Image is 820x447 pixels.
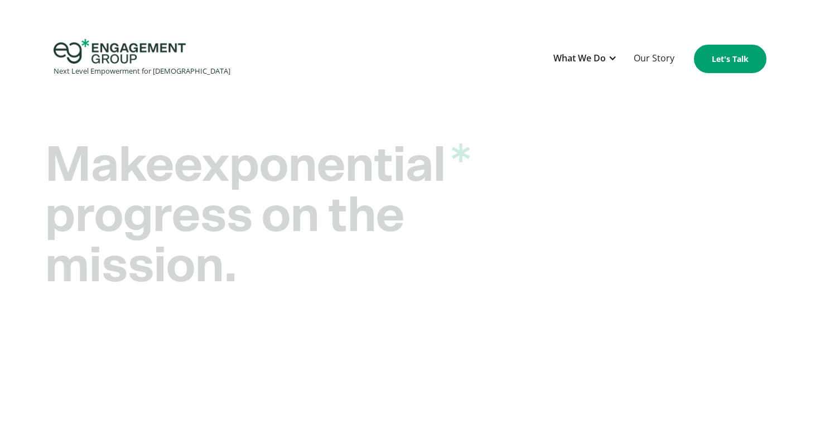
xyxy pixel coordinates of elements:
[54,64,230,79] div: Next Level Empowerment for [DEMOGRAPHIC_DATA]
[553,51,606,66] div: What We Do
[628,45,680,73] a: Our Story
[548,45,623,73] div: What We Do
[54,39,230,79] a: home
[694,45,766,73] a: Let's Talk
[45,141,470,291] strong: Make progress on the mission.
[173,141,470,191] span: exponential
[54,39,186,64] img: Engagement Group Logo Icon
